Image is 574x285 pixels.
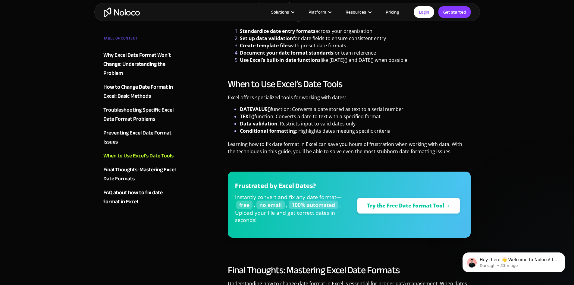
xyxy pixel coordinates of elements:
[240,42,290,49] strong: Create template files
[309,8,326,16] div: Platform
[103,34,176,46] div: TABLE OF CONTENT
[453,240,574,282] iframe: Intercom notifications message
[240,128,296,134] strong: Conditional formatting
[346,8,366,16] div: Resources
[357,198,460,214] a: Try the Free Date Format Tool →
[240,106,471,113] li: function: Converts a date stored as text to a serial number
[103,83,176,101] a: How to Change Date Format in Excel: Basic Methods
[240,49,471,56] li: for team reference
[228,141,471,160] p: Learning how to fix date format in Excel can save you hours of frustration when working with data...
[240,113,471,120] li: function: Converts a date to text with a specified format
[235,181,347,190] h3: Frustrated by Excel Dates?
[438,6,471,18] a: Get started
[240,57,321,63] strong: Use Excel’s built-in date functions
[103,165,176,183] a: Final Thoughts: Mastering Excel Date Formats
[271,8,289,16] div: Solutions
[103,151,174,160] div: When to Use Excel’s Date Tools
[228,264,471,276] h2: Final Thoughts: Mastering Excel Date Formats
[256,201,285,209] span: no email
[235,193,347,228] p: Instantly convert and fix any date format— , , . Upload your file and get correct dates in seconds!
[301,8,338,16] div: Platform
[240,49,333,56] strong: Document your date format standards
[236,201,252,209] span: free
[103,188,176,206] a: FAQ about how to fix date format in Excel
[338,8,378,16] div: Resources
[240,35,471,42] li: for date fields to ensure consistent entry
[228,78,471,90] h2: When to Use Excel’s Date Tools
[240,35,293,42] strong: Set up data validation
[414,6,434,18] a: Login
[240,120,278,127] strong: Data validation
[228,94,471,106] p: Excel offers specialized tools for working with dates:
[240,28,315,34] strong: Standardize date entry formats
[264,8,301,16] div: Solutions
[240,27,471,35] li: across your organization
[103,151,176,160] a: When to Use Excel’s Date Tools
[103,51,176,78] a: Why Excel Date Format Won’t Change: Understanding the Problem
[289,201,338,209] span: 100% automated
[240,120,471,127] li: : Restricts input to valid dates only
[240,113,254,120] strong: TEXT()
[378,8,406,16] a: Pricing
[240,42,471,49] li: with preset date formats
[103,106,176,124] a: Troubleshooting Specific Excel Date Format Problems
[240,127,471,135] li: : Highlights dates meeting specific criteria
[103,128,176,147] a: Preventing Excel Date Format Issues
[240,106,271,112] strong: DATEVALUE()
[104,8,140,17] a: home
[240,56,471,64] li: like [DATE]() and DATE() when possible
